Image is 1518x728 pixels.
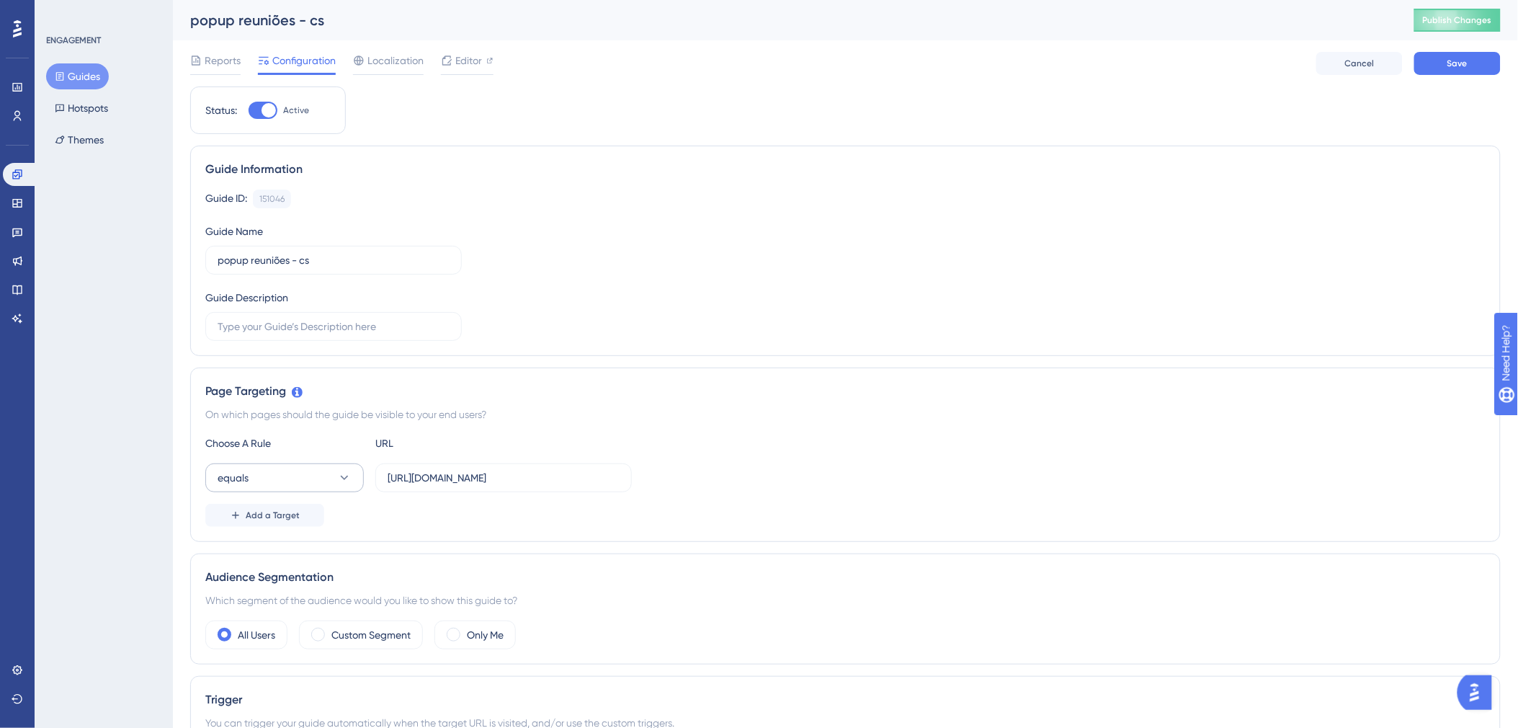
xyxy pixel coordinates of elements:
[388,470,620,486] input: yourwebsite.com/path
[46,63,109,89] button: Guides
[46,95,117,121] button: Hotspots
[205,383,1486,400] div: Page Targeting
[283,105,309,116] span: Active
[1316,52,1403,75] button: Cancel
[205,52,241,69] span: Reports
[205,406,1486,423] div: On which pages should the guide be visible to your end users?
[1423,14,1492,26] span: Publish Changes
[218,319,450,334] input: Type your Guide’s Description here
[205,435,364,452] div: Choose A Rule
[205,463,364,492] button: equals
[46,35,101,46] div: ENGAGEMENT
[218,252,450,268] input: Type your Guide’s Name here
[205,569,1486,586] div: Audience Segmentation
[205,592,1486,609] div: Which segment of the audience would you like to show this guide to?
[205,504,324,527] button: Add a Target
[367,52,424,69] span: Localization
[467,626,504,644] label: Only Me
[34,4,90,21] span: Need Help?
[1414,52,1501,75] button: Save
[238,626,275,644] label: All Users
[218,469,249,487] span: equals
[272,52,336,69] span: Configuration
[205,289,288,306] div: Guide Description
[205,102,237,119] div: Status:
[259,193,285,205] div: 151046
[205,691,1486,709] div: Trigger
[1457,671,1501,714] iframe: UserGuiding AI Assistant Launcher
[1447,58,1468,69] span: Save
[246,510,300,521] span: Add a Target
[205,190,247,208] div: Guide ID:
[331,626,411,644] label: Custom Segment
[205,161,1486,178] div: Guide Information
[46,127,112,153] button: Themes
[1345,58,1375,69] span: Cancel
[205,223,263,240] div: Guide Name
[190,10,1378,30] div: popup reuniões - cs
[375,435,534,452] div: URL
[455,52,482,69] span: Editor
[1414,9,1501,32] button: Publish Changes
